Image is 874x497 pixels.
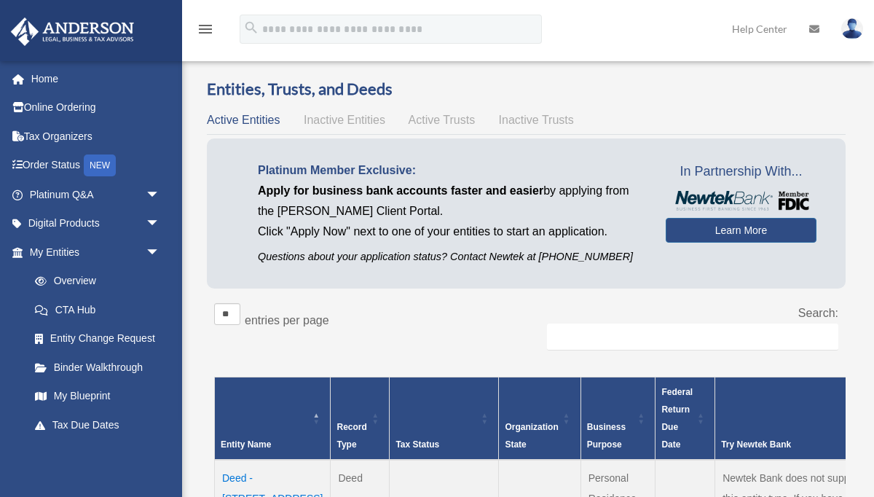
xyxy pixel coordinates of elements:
[258,248,644,266] p: Questions about your application status? Contact Newtek at [PHONE_NUMBER]
[580,377,655,461] th: Business Purpose: Activate to sort
[258,184,543,197] span: Apply for business bank accounts faster and easier
[20,410,175,439] a: Tax Due Dates
[721,436,850,453] div: Try Newtek Bank
[499,377,580,461] th: Organization State: Activate to sort
[20,267,168,296] a: Overview
[10,64,182,93] a: Home
[146,209,175,239] span: arrow_drop_down
[10,439,182,469] a: My Anderson Teamarrow_drop_down
[221,439,271,450] span: Entity Name
[10,180,182,209] a: Platinum Q&Aarrow_drop_down
[20,295,175,324] a: CTA Hub
[146,238,175,267] span: arrow_drop_down
[331,377,390,461] th: Record Type: Activate to sort
[666,218,816,243] a: Learn More
[336,422,366,450] span: Record Type
[10,122,182,151] a: Tax Organizers
[207,114,280,126] span: Active Entities
[20,382,175,411] a: My Blueprint
[304,114,385,126] span: Inactive Entities
[197,20,214,38] i: menu
[666,160,816,184] span: In Partnership With...
[505,422,558,450] span: Organization State
[10,238,175,267] a: My Entitiesarrow_drop_down
[715,377,873,461] th: Try Newtek Bank : Activate to sort
[207,78,846,101] h3: Entities, Trusts, and Deeds
[146,180,175,210] span: arrow_drop_down
[7,17,138,46] img: Anderson Advisors Platinum Portal
[390,377,499,461] th: Tax Status: Activate to sort
[841,18,863,39] img: User Pic
[798,307,838,319] label: Search:
[258,160,644,181] p: Platinum Member Exclusive:
[197,26,214,38] a: menu
[655,377,715,461] th: Federal Return Due Date: Activate to sort
[409,114,476,126] span: Active Trusts
[395,439,439,450] span: Tax Status
[215,377,331,461] th: Entity Name: Activate to invert sorting
[673,191,809,211] img: NewtekBankLogoSM.png
[20,353,175,382] a: Binder Walkthrough
[258,222,644,242] p: Click "Apply Now" next to one of your entities to start an application.
[84,154,116,176] div: NEW
[20,324,175,353] a: Entity Change Request
[10,151,182,181] a: Order StatusNEW
[661,387,693,450] span: Federal Return Due Date
[10,93,182,122] a: Online Ordering
[587,422,626,450] span: Business Purpose
[146,439,175,469] span: arrow_drop_down
[258,181,644,222] p: by applying from the [PERSON_NAME] Client Portal.
[499,114,574,126] span: Inactive Trusts
[245,314,329,326] label: entries per page
[10,209,182,238] a: Digital Productsarrow_drop_down
[243,20,259,36] i: search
